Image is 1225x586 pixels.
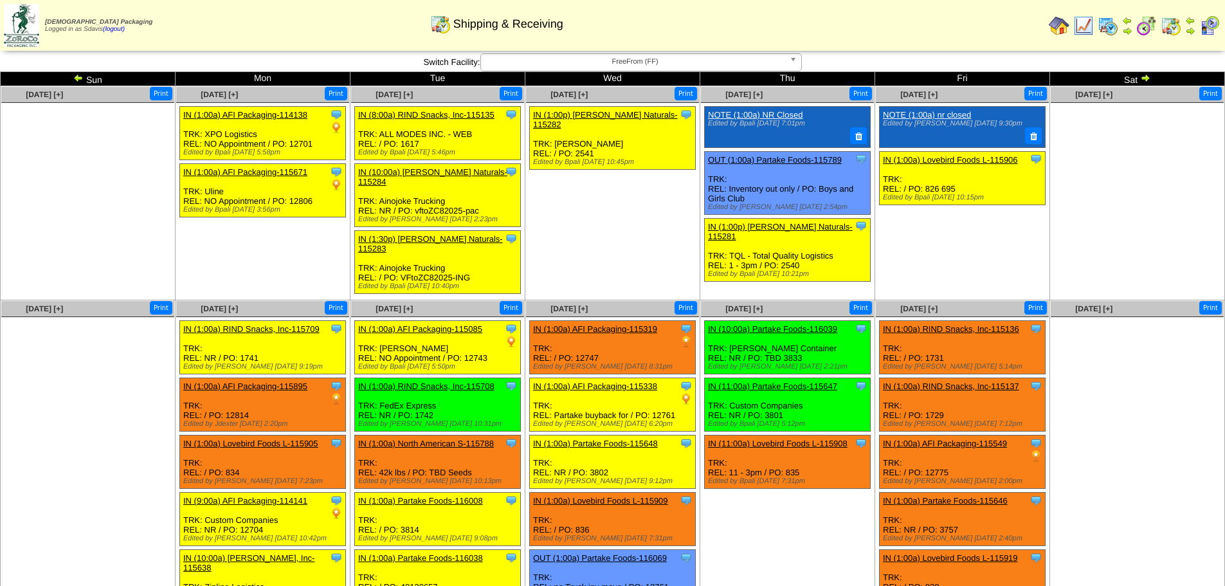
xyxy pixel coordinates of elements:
span: [DATE] [+] [900,304,938,313]
span: [DEMOGRAPHIC_DATA] Packaging [45,19,152,26]
div: TRK: REL: NR / PO: 1741 [180,321,346,374]
a: IN (1:00a) Partake Foods-116008 [358,496,483,506]
button: Print [849,301,872,315]
a: IN (1:00a) Partake Foods-116038 [358,553,483,563]
div: TRK: REL: Inventory out only / PO: Boys and Girls Club [705,151,871,214]
img: line_graph.gif [1073,15,1094,36]
td: Mon [176,72,350,86]
td: Wed [525,72,700,86]
img: Tooltip [680,108,693,121]
a: IN (1:00a) Lovebird Foods L-115906 [883,155,1018,165]
img: Tooltip [1030,322,1042,335]
img: arrowright.gif [1122,26,1132,36]
div: TRK: REL: / PO: 1731 [880,321,1046,374]
a: IN (1:00a) AFI Packaging-115549 [883,439,1007,448]
img: Tooltip [680,322,693,335]
img: zoroco-logo-small.webp [4,4,39,47]
img: Tooltip [330,494,343,507]
div: Edited by [PERSON_NAME] [DATE] 8:31pm [533,363,695,371]
td: Sat [1050,72,1225,86]
span: [DATE] [+] [376,90,413,99]
div: TRK: REL: 11 - 3pm / PO: 835 [705,435,871,489]
div: TRK: REL: / PO: 826 695 [880,151,1046,205]
img: PO [330,507,343,520]
a: IN (10:00a) [PERSON_NAME] Naturals-115284 [358,167,507,187]
a: NOTE (1:00a) nr closed [883,110,971,120]
a: IN (11:00a) Partake Foods-115647 [708,381,837,391]
div: Edited by Bpali [DATE] 7:31pm [708,477,870,485]
img: arrowleft.gif [1122,15,1132,26]
a: IN (1:00a) Lovebird Foods L-115905 [183,439,318,448]
img: Tooltip [680,437,693,450]
a: [DATE] [+] [201,90,238,99]
div: TRK: REL: 42k lbs / PO: TBD Seeds [355,435,521,489]
img: calendarinout.gif [430,14,451,34]
a: IN (1:00a) AFI Packaging-115895 [183,381,307,391]
a: [DATE] [+] [550,90,588,99]
img: Tooltip [1030,494,1042,507]
img: Tooltip [330,380,343,392]
img: home.gif [1049,15,1069,36]
td: Thu [700,72,875,86]
a: IN (1:00a) AFI Packaging-114138 [183,110,307,120]
img: Tooltip [680,494,693,507]
button: Print [500,301,522,315]
div: Edited by Bpali [DATE] 5:46pm [358,149,520,156]
img: Tooltip [330,322,343,335]
img: calendarprod.gif [1098,15,1118,36]
button: Print [1024,87,1047,100]
a: IN (1:00a) AFI Packaging-115671 [183,167,307,177]
td: Fri [875,72,1050,86]
a: [DATE] [+] [900,90,938,99]
div: TRK: [PERSON_NAME] REL: NO Appointment / PO: 12743 [355,321,521,374]
div: Edited by Bpali [DATE] 3:56pm [183,206,345,214]
img: arrowright.gif [1140,73,1150,83]
img: Tooltip [680,551,693,564]
div: Edited by [PERSON_NAME] [DATE] 9:08pm [358,535,520,542]
img: Tooltip [330,551,343,564]
span: [DATE] [+] [26,304,63,313]
div: Edited by [PERSON_NAME] [DATE] 9:12pm [533,477,695,485]
button: Print [849,87,872,100]
img: calendarcustomer.gif [1199,15,1220,36]
div: TRK: Uline REL: NO Appointment / PO: 12806 [180,164,346,217]
a: IN (1:00p) [PERSON_NAME] Naturals-115282 [533,110,678,129]
img: arrowleft.gif [1185,15,1195,26]
a: IN (8:00a) RIND Snacks, Inc-115135 [358,110,495,120]
img: Tooltip [855,380,867,392]
a: [DATE] [+] [26,90,63,99]
div: Edited by [PERSON_NAME] [DATE] 7:23pm [183,477,345,485]
div: TRK: [PERSON_NAME] Container REL: NR / PO: TBD 3833 [705,321,871,374]
div: Edited by [PERSON_NAME] [DATE] 2:23pm [358,215,520,223]
button: Print [1199,87,1222,100]
img: Tooltip [505,551,518,564]
div: Edited by [PERSON_NAME] [DATE] 2:40pm [883,535,1045,542]
div: Edited by [PERSON_NAME] [DATE] 6:20pm [533,420,695,428]
button: Print [150,87,172,100]
div: TRK: XPO Logistics REL: NO Appointment / PO: 12701 [180,107,346,160]
span: [DATE] [+] [201,304,238,313]
button: Delete Note [850,127,867,144]
a: IN (1:00a) Partake Foods-115646 [883,496,1008,506]
div: Edited by [PERSON_NAME] [DATE] 7:31pm [533,535,695,542]
img: PO [330,178,343,191]
div: TRK: Custom Companies REL: NR / PO: 3801 [705,378,871,432]
span: [DATE] [+] [1075,90,1112,99]
a: IN (1:00a) AFI Packaging-115338 [533,381,657,391]
div: TRK: REL: / PO: 12747 [530,321,696,374]
a: IN (1:00p) [PERSON_NAME] Naturals-115281 [708,222,853,241]
div: Edited by Jdexter [DATE] 2:20pm [183,420,345,428]
img: PO [505,335,518,348]
div: Edited by Bpali [DATE] 10:15pm [883,194,1045,201]
img: Tooltip [330,108,343,121]
button: Print [325,87,347,100]
div: TRK: REL: / PO: 12775 [880,435,1046,489]
img: Tooltip [1030,551,1042,564]
div: Edited by Bpali [DATE] 5:58pm [183,149,345,156]
div: Edited by Bpali [DATE] 10:40pm [358,282,520,290]
div: Edited by Bpali [DATE] 10:45pm [533,158,695,166]
img: Tooltip [505,494,518,507]
div: Edited by Bpali [DATE] 5:50pm [358,363,520,371]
